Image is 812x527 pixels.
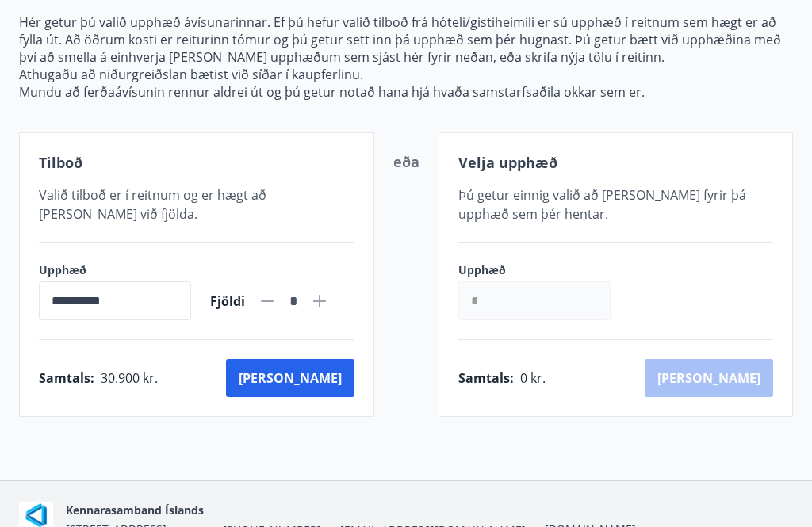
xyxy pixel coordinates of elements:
button: [PERSON_NAME] [226,359,354,397]
span: Valið tilboð er í reitnum og er hægt að [PERSON_NAME] við fjölda. [39,186,266,223]
span: Samtals : [39,369,94,387]
span: 0 kr. [520,369,546,387]
span: Tilboð [39,153,82,172]
p: Hér getur þú valið upphæð ávísunarinnar. Ef þú hefur valið tilboð frá hóteli/gistiheimili er sú u... [19,13,793,66]
label: Upphæð [39,262,191,278]
p: Mundu að ferðaávísunin rennur aldrei út og þú getur notað hana hjá hvaða samstarfsaðila okkar sem... [19,83,793,101]
p: Athugaðu að niðurgreiðslan bætist við síðar í kaupferlinu. [19,66,793,83]
span: Þú getur einnig valið að [PERSON_NAME] fyrir þá upphæð sem þér hentar. [458,186,746,223]
span: 30.900 kr. [101,369,158,387]
span: Samtals : [458,369,514,387]
span: Kennarasamband Íslands [66,502,204,517]
span: eða [393,152,419,171]
span: Fjöldi [210,292,245,310]
label: Upphæð [458,262,626,278]
span: Velja upphæð [458,153,557,172]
